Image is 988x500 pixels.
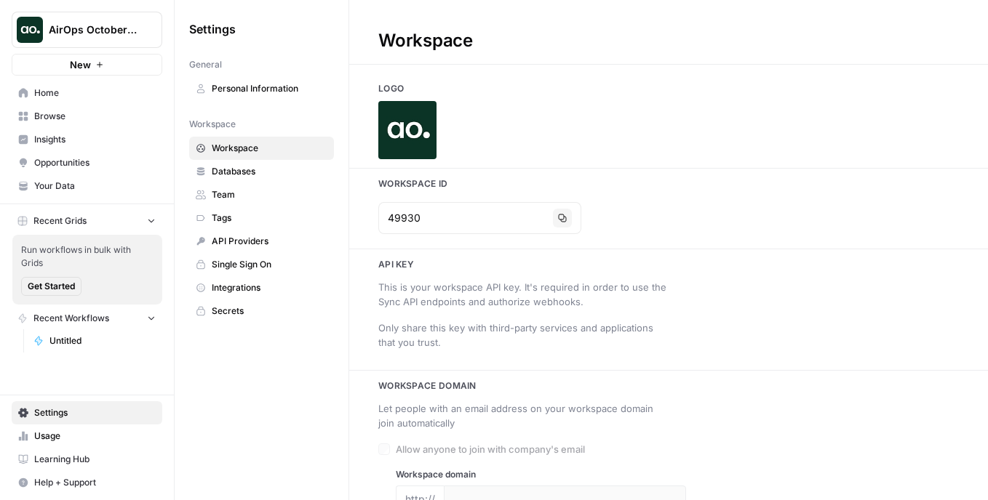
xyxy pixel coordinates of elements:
a: Workspace [189,137,334,160]
a: Tags [189,206,334,230]
span: Get Started [28,280,75,293]
button: Help + Support [12,471,162,494]
h3: Api key [349,258,988,271]
h3: Logo [349,82,988,95]
a: Databases [189,160,334,183]
span: Databases [212,165,327,178]
span: Tags [212,211,327,225]
a: Insights [12,128,162,151]
span: API Providers [212,235,327,248]
img: AirOps October Cohort Logo [17,17,43,43]
a: Home [12,81,162,105]
span: Untitled [49,334,156,347]
span: Settings [34,406,156,419]
span: Workspace [189,118,236,131]
img: Company Logo [378,101,437,159]
div: This is your workspace API key. It's required in order to use the Sync API endpoints and authoriz... [378,280,669,309]
a: Opportunities [12,151,162,174]
a: Integrations [189,276,334,299]
span: Browse [34,110,156,123]
a: Team [189,183,334,206]
span: Personal Information [212,82,327,95]
input: Allow anyone to join with company's email [378,443,390,455]
span: Help + Support [34,476,156,489]
span: Workspace [212,142,327,155]
span: Opportunities [34,156,156,169]
h3: Workspace Domain [349,379,988,392]
span: Integrations [212,281,327,294]
span: Learning Hub [34,453,156,466]
a: Untitled [27,329,162,352]
span: Your Data [34,180,156,193]
a: Browse [12,105,162,128]
a: Personal Information [189,77,334,100]
span: Single Sign On [212,258,327,271]
button: Recent Grids [12,210,162,232]
a: Single Sign On [189,253,334,276]
a: Usage [12,424,162,448]
span: General [189,58,222,71]
button: New [12,54,162,76]
span: AirOps October Cohort [49,23,137,37]
a: Learning Hub [12,448,162,471]
span: Home [34,86,156,100]
span: Run workflows in bulk with Grids [21,243,154,270]
span: Insights [34,133,156,146]
span: Settings [189,20,236,38]
button: Workspace: AirOps October Cohort [12,12,162,48]
button: Recent Workflows [12,307,162,329]
a: API Providers [189,230,334,253]
span: Team [212,188,327,201]
span: Allow anyone to join with company's email [396,442,585,456]
span: New [70,57,91,72]
span: Secrets [212,305,327,318]
h3: Workspace Id [349,177,988,190]
div: Let people with an email address on your workspace domain join automatically [378,401,669,430]
span: Recent Workflows [33,312,109,325]
button: Get Started [21,277,81,296]
span: Recent Grids [33,214,87,227]
label: Workspace domain [396,468,686,481]
a: Your Data [12,174,162,198]
a: Secrets [189,299,334,323]
div: Workspace [349,29,502,52]
a: Settings [12,401,162,424]
span: Usage [34,430,156,443]
div: Only share this key with third-party services and applications that you trust. [378,320,669,350]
